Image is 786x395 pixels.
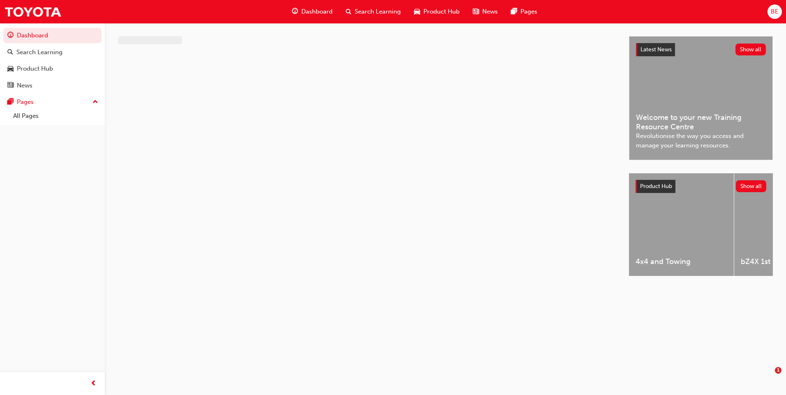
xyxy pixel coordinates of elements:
button: DashboardSearch LearningProduct HubNews [3,26,102,94]
button: BE [768,5,782,19]
span: Dashboard [301,7,333,16]
span: car-icon [7,65,14,73]
a: Search Learning [3,45,102,60]
a: All Pages [10,110,102,122]
span: Welcome to your new Training Resource Centre [636,113,766,131]
a: news-iconNews [466,3,504,20]
a: Dashboard [3,28,102,43]
span: news-icon [7,82,14,90]
button: Show all [735,44,766,55]
span: Search Learning [355,7,401,16]
a: search-iconSearch Learning [339,3,407,20]
div: Search Learning [16,48,62,57]
a: News [3,78,102,93]
div: Pages [17,97,34,107]
span: Pages [520,7,537,16]
span: search-icon [346,7,351,17]
span: Latest News [640,46,672,53]
span: search-icon [7,49,13,56]
a: Product Hub [3,61,102,76]
iframe: Intercom live chat [758,367,778,387]
a: guage-iconDashboard [285,3,339,20]
span: Product Hub [640,183,672,190]
span: prev-icon [90,379,97,389]
span: pages-icon [511,7,517,17]
div: Product Hub [17,64,53,73]
a: car-iconProduct Hub [407,3,466,20]
a: 4x4 and Towing [629,173,734,276]
span: guage-icon [292,7,298,17]
span: Product Hub [423,7,460,16]
span: 1 [775,367,781,374]
a: Latest NewsShow allWelcome to your new Training Resource CentreRevolutionise the way you access a... [629,36,773,160]
button: Pages [3,94,102,110]
div: News [17,81,32,90]
span: up-icon [92,97,98,108]
span: news-icon [473,7,479,17]
span: pages-icon [7,99,14,106]
span: Revolutionise the way you access and manage your learning resources. [636,131,766,150]
span: car-icon [414,7,420,17]
span: guage-icon [7,32,14,39]
span: News [482,7,498,16]
a: Latest NewsShow all [636,43,766,56]
button: Show all [736,180,767,192]
a: Product HubShow all [636,180,766,193]
img: Trak [4,2,62,21]
a: pages-iconPages [504,3,544,20]
span: 4x4 and Towing [636,257,727,266]
span: BE [771,7,779,16]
